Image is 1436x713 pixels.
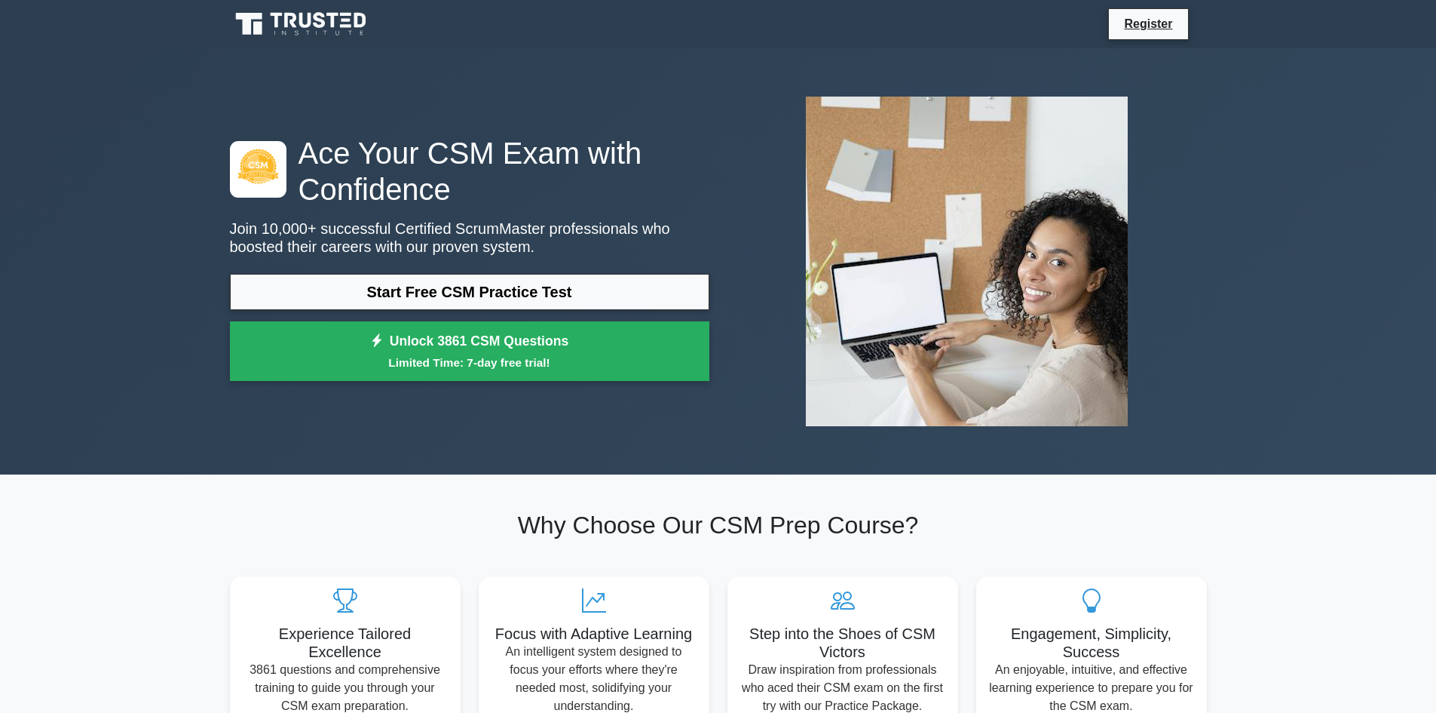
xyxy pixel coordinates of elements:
[1115,14,1181,33] a: Register
[230,274,709,310] a: Start Free CSM Practice Test
[230,220,709,256] p: Join 10,000+ successful Certified ScrumMaster professionals who boosted their careers with our pr...
[249,354,690,371] small: Limited Time: 7-day free trial!
[230,321,709,382] a: Unlock 3861 CSM QuestionsLimited Time: 7-day free trial!
[491,625,697,643] h5: Focus with Adaptive Learning
[230,511,1207,539] h2: Why Choose Our CSM Prep Course?
[242,625,449,661] h5: Experience Tailored Excellence
[230,135,709,207] h1: Ace Your CSM Exam with Confidence
[739,625,946,661] h5: Step into the Shoes of CSM Victors
[988,625,1195,661] h5: Engagement, Simplicity, Success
